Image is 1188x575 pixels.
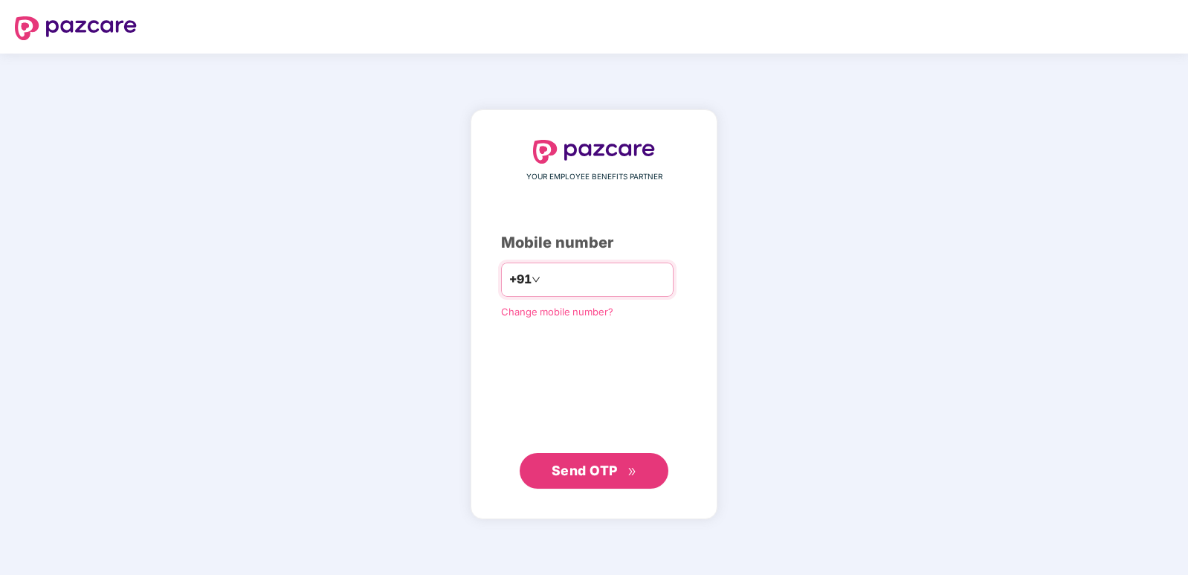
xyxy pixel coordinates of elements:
[532,275,540,284] span: down
[520,453,668,489] button: Send OTPdouble-right
[501,231,687,254] div: Mobile number
[15,16,137,40] img: logo
[501,306,613,318] a: Change mobile number?
[627,467,637,477] span: double-right
[552,463,618,478] span: Send OTP
[509,270,532,289] span: +91
[533,140,655,164] img: logo
[526,171,662,183] span: YOUR EMPLOYEE BENEFITS PARTNER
